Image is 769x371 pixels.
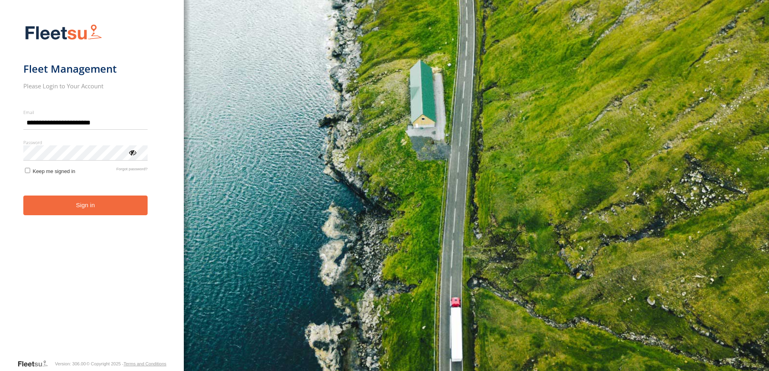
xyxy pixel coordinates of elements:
a: Visit our Website [17,360,54,368]
a: Terms and Conditions [123,361,166,366]
h1: Fleet Management [23,62,148,75]
h2: Please Login to Your Account [23,82,148,90]
img: Fleetsu [23,22,104,43]
button: Sign in [23,196,148,215]
div: © Copyright 2025 - [86,361,167,366]
label: Password [23,139,148,145]
input: Keep me signed in [25,168,30,173]
form: main [23,19,160,359]
span: Keep me signed in [33,168,75,174]
label: Email [23,109,148,115]
div: Version: 306.00 [55,361,86,366]
div: ViewPassword [128,148,136,156]
a: Forgot password? [116,167,148,174]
